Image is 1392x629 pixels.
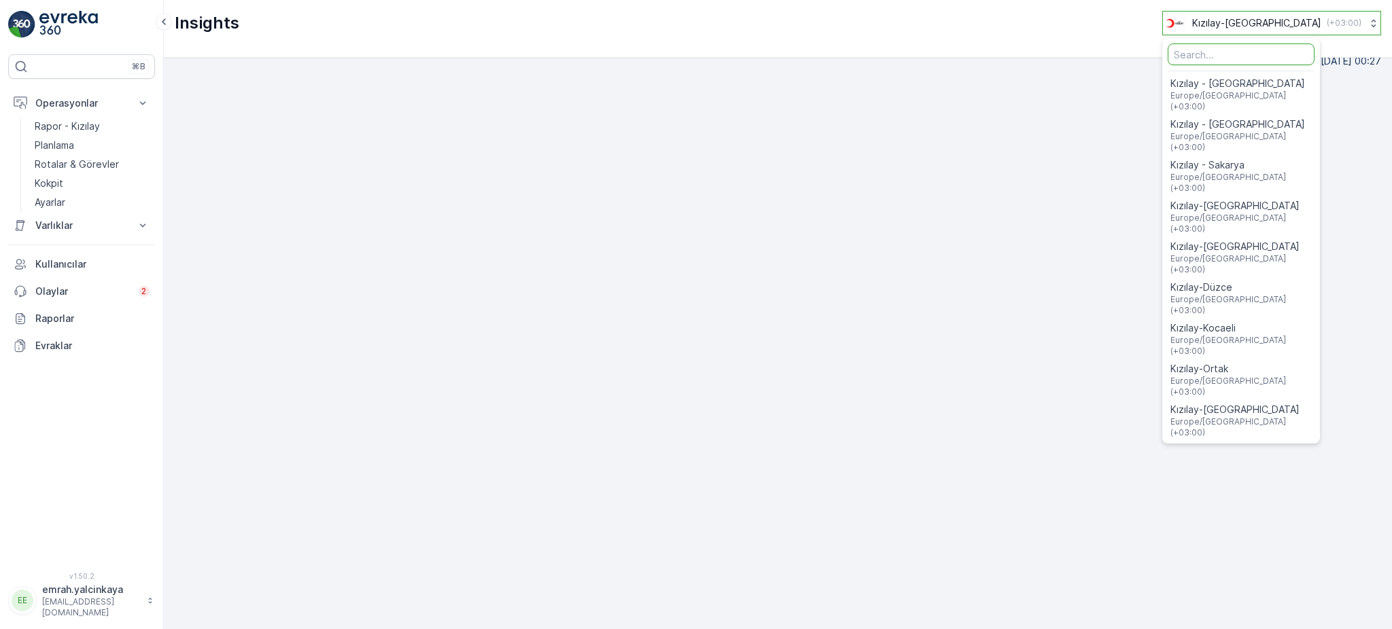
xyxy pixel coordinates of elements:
span: Kızılay-Ortak [1170,362,1312,376]
p: Kokpit [35,177,63,190]
a: Planlama [29,136,155,155]
p: Kızılay-[GEOGRAPHIC_DATA] [1192,16,1321,30]
span: Kızılay-[GEOGRAPHIC_DATA] [1170,240,1312,253]
span: Kızılay-[GEOGRAPHIC_DATA] [1170,199,1312,213]
p: Raporlar [35,312,150,325]
p: Kullanıcılar [35,257,150,271]
p: 2 [141,286,147,297]
a: Rapor - Kızılay [29,117,155,136]
button: EEemrah.yalcinkaya[EMAIL_ADDRESS][DOMAIN_NAME] [8,583,155,618]
p: Varlıklar [35,219,128,232]
img: logo_light-DOdMpM7g.png [39,11,98,38]
p: [DATE] 00:27 [1321,54,1381,68]
span: Kızılay-[GEOGRAPHIC_DATA] [1170,403,1312,416]
span: Kızılay - [GEOGRAPHIC_DATA] [1170,118,1312,131]
span: Kızılay - [GEOGRAPHIC_DATA] [1170,77,1312,90]
span: Europe/[GEOGRAPHIC_DATA] (+03:00) [1170,172,1312,194]
p: Rotalar & Görevler [35,158,119,171]
p: Operasyonlar [35,96,128,110]
div: EE [12,590,33,611]
ul: Menu [1162,38,1320,444]
p: ( +03:00 ) [1327,18,1361,29]
a: Kullanıcılar [8,251,155,278]
button: Varlıklar [8,212,155,239]
span: Europe/[GEOGRAPHIC_DATA] (+03:00) [1170,131,1312,153]
p: Olaylar [35,285,130,298]
span: Europe/[GEOGRAPHIC_DATA] (+03:00) [1170,335,1312,357]
span: Europe/[GEOGRAPHIC_DATA] (+03:00) [1170,90,1312,112]
p: emrah.yalcinkaya [42,583,140,596]
a: Raporlar [8,305,155,332]
p: Planlama [35,139,74,152]
img: k%C4%B1z%C4%B1lay_D5CCths.png [1163,16,1187,31]
p: Evraklar [35,339,150,353]
a: Rotalar & Görevler [29,155,155,174]
span: Kızılay-Kocaeli [1170,321,1312,335]
a: Evraklar [8,332,155,359]
a: Ayarlar [29,193,155,212]
span: v 1.50.2 [8,572,155,580]
span: Kızılay-Düzce [1170,281,1312,294]
span: Kızılay - Sakarya [1170,158,1312,172]
span: Europe/[GEOGRAPHIC_DATA] (+03:00) [1170,376,1312,397]
a: Kokpit [29,174,155,193]
a: Olaylar2 [8,278,155,305]
span: Europe/[GEOGRAPHIC_DATA] (+03:00) [1170,253,1312,275]
img: logo [8,11,35,38]
button: Kızılay-[GEOGRAPHIC_DATA](+03:00) [1162,11,1381,35]
p: [EMAIL_ADDRESS][DOMAIN_NAME] [42,596,140,618]
input: Search... [1168,43,1315,65]
button: Operasyonlar [8,90,155,117]
p: Rapor - Kızılay [35,120,100,133]
span: Europe/[GEOGRAPHIC_DATA] (+03:00) [1170,213,1312,234]
p: Ayarlar [35,196,65,209]
p: Insights [175,12,239,34]
span: Europe/[GEOGRAPHIC_DATA] (+03:00) [1170,416,1312,438]
p: ⌘B [132,61,145,72]
span: Europe/[GEOGRAPHIC_DATA] (+03:00) [1170,294,1312,316]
